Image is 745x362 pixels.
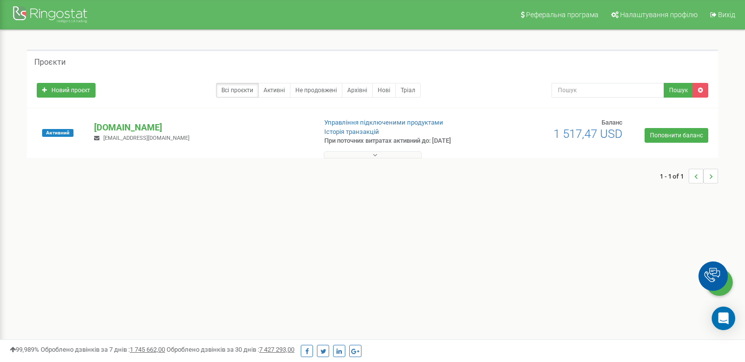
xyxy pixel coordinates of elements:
[259,346,294,353] u: 7 427 293,00
[103,135,190,141] span: [EMAIL_ADDRESS][DOMAIN_NAME]
[660,169,689,183] span: 1 - 1 of 1
[620,11,697,19] span: Налаштування профілю
[395,83,421,98] a: Тріал
[258,83,290,98] a: Активні
[712,307,735,330] div: Open Intercom Messenger
[290,83,342,98] a: Не продовжені
[660,159,718,193] nav: ...
[41,346,165,353] span: Оброблено дзвінків за 7 днів :
[324,128,379,135] a: Історія транзакцій
[372,83,396,98] a: Нові
[342,83,373,98] a: Архівні
[216,83,259,98] a: Всі проєкти
[324,119,443,126] a: Управління підключеними продуктами
[601,119,623,126] span: Баланс
[718,11,735,19] span: Вихід
[94,121,308,134] p: [DOMAIN_NAME]
[34,58,66,67] h5: Проєкти
[324,136,481,146] p: При поточних витратах активний до: [DATE]
[130,346,165,353] u: 1 745 662,00
[167,346,294,353] span: Оброблено дзвінків за 30 днів :
[526,11,599,19] span: Реферальна програма
[10,346,39,353] span: 99,989%
[552,83,664,98] input: Пошук
[553,127,623,141] span: 1 517,47 USD
[664,83,693,98] button: Пошук
[645,128,708,143] a: Поповнити баланс
[42,129,73,137] span: Активний
[37,83,96,98] a: Новий проєкт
